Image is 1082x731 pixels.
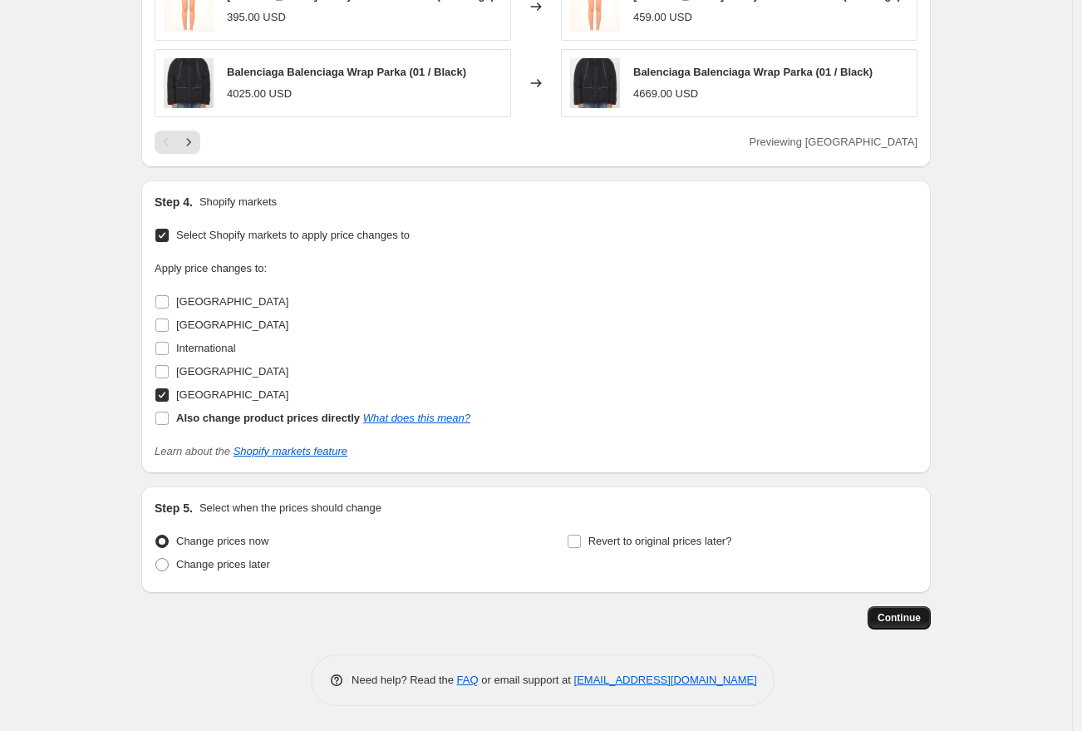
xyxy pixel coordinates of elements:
[878,611,921,625] span: Continue
[155,500,193,516] h2: Step 5.
[227,86,292,102] div: 4025.00 USD
[574,674,757,686] a: [EMAIL_ADDRESS][DOMAIN_NAME]
[570,58,620,108] img: balenciaga-balenciaga-wrap-parka-ellie-belle-1_80x.jpg
[176,319,288,331] span: [GEOGRAPHIC_DATA]
[633,9,692,26] div: 459.00 USD
[176,229,410,241] span: Select Shopify markets to apply price changes to
[176,342,236,354] span: International
[176,295,288,308] span: [GEOGRAPHIC_DATA]
[199,500,381,516] p: Select when the prices should change
[155,445,347,457] i: Learn about the
[176,412,360,424] b: Also change product prices directly
[176,535,268,547] span: Change prices now
[633,66,873,78] span: Balenciaga Balenciaga Wrap Parka (01 / Black)
[457,674,479,686] a: FAQ
[227,66,466,78] span: Balenciaga Balenciaga Wrap Parka (01 / Black)
[155,131,200,154] nav: Pagination
[868,606,931,630] button: Continue
[234,445,347,457] a: Shopify markets feature
[227,9,286,26] div: 395.00 USD
[352,674,457,686] span: Need help? Read the
[479,674,574,686] span: or email support at
[749,136,917,148] span: Previewing [GEOGRAPHIC_DATA]
[177,131,200,154] button: Next
[588,535,732,547] span: Revert to original prices later?
[633,86,698,102] div: 4669.00 USD
[176,388,288,401] span: [GEOGRAPHIC_DATA]
[176,365,288,378] span: [GEOGRAPHIC_DATA]
[363,412,470,424] a: What does this mean?
[176,558,270,570] span: Change prices later
[199,194,277,210] p: Shopify markets
[155,262,267,274] span: Apply price changes to:
[164,58,214,108] img: balenciaga-balenciaga-wrap-parka-ellie-belle-1_80x.jpg
[155,194,193,210] h2: Step 4.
